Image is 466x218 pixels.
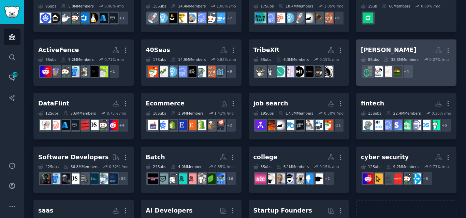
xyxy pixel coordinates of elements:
img: aucklandeats [148,173,158,184]
img: datascience [69,173,79,184]
div: fintech [361,99,384,108]
img: scholarships [293,173,304,184]
img: RemoteJobHunters [255,120,266,130]
img: selfhosted [50,13,60,23]
div: 0.75 % /mo [107,111,126,116]
div: + 1 [115,11,129,25]
div: + 6 [418,171,433,186]
div: 17 Sub s [146,57,166,62]
img: college [265,173,275,184]
div: ActiveFence [38,46,79,54]
div: 12 Sub s [361,164,381,169]
img: FinancialCareers [186,66,196,77]
div: 5.0M Members [61,4,93,9]
img: Anxiety [167,173,177,184]
img: antiwork [274,120,285,130]
div: 8 Sub s [38,57,56,62]
div: 33.8M Members [384,57,419,62]
div: 1 Sub [361,4,377,9]
div: 0.00 % /mo [421,4,440,9]
img: antiwork [303,13,314,23]
div: 24 Sub s [146,164,166,169]
img: GrowthHacking [274,13,285,23]
img: DJs [293,66,304,77]
a: ActiveFence8Subs9.2MMembers0.71% /mo+1redditrequestArtificialInteligenceMachineLearningartificial... [33,39,134,86]
div: college [253,153,278,162]
img: aipromptprogramming [40,173,51,184]
div: 0.50 % /mo [324,111,344,116]
div: 8 Sub s [361,57,379,62]
div: job search [253,99,288,108]
img: socialanxiety [195,173,206,184]
div: [PERSON_NAME] [361,46,417,54]
img: studentsph [284,173,294,184]
img: lawschooladmissions [303,173,314,184]
div: + 16 [222,171,236,186]
div: 14.9M Members [171,57,206,62]
div: 0.96 % /mo [104,4,124,9]
a: college8Subs6.1MMembers0.15% /mo+1UniUKlawschooladmissionsscholarshipsstudentsphCollegeMemescolle... [249,147,349,193]
img: Etsy [186,120,196,130]
div: 60 Members [382,4,410,9]
a: Software Developers42Subs66.8MMembers0.32% /mo+34MobileAppDevelopersdataisbeautifulDataSciencePro... [33,147,134,193]
img: netsec [50,66,60,77]
div: 8 Sub s [253,164,272,169]
img: cybersecurity [107,120,118,130]
img: audiophile [322,66,333,77]
div: AI Developers [146,206,192,215]
img: SaaS [265,13,275,23]
img: UniUK [312,173,323,184]
div: 19 Sub s [253,111,274,116]
a: [PERSON_NAME]8Subs33.8MMembers0.07% /mo+4budgetfoodBigBudgetBridesFPandAFinancialPlanning [356,39,456,86]
img: oculus [265,66,275,77]
div: 6.3M Members [276,57,309,62]
div: 1.06 % /mo [217,4,236,9]
img: artificial [50,173,60,184]
img: MachineLearning [78,66,89,77]
img: guardz [363,13,373,23]
div: 0.32 % /mo [109,164,128,169]
img: redditrequest [98,66,108,77]
img: SaaS [382,120,392,130]
img: EntrepreneurRideAlong [322,13,333,23]
div: + 9 [330,11,344,25]
div: 66.8M Members [63,164,98,169]
div: + 5 [437,118,452,132]
img: linux [88,13,99,23]
img: databricks [50,120,60,130]
div: cyber security [361,153,409,162]
div: 9.2M Members [61,57,93,62]
img: Anxietyhelp [186,173,196,184]
div: 0.71 % /mo [104,57,124,62]
div: 0.07 % /mo [429,57,449,62]
img: ecommercemarketing [157,120,168,130]
div: 0.15 % /mo [320,57,339,62]
img: aws [107,13,118,23]
div: 0.73 % /mo [429,164,449,169]
div: + 4 [115,118,129,132]
div: 1.05 % /mo [324,4,344,9]
img: anxiety_support [215,173,225,184]
img: BigBudgetBrides [382,66,392,77]
div: 12 Sub s [38,111,59,116]
div: TribeXR [253,46,279,54]
div: 17 Sub s [253,4,274,9]
img: hacking [382,173,392,184]
div: + 2 [222,118,236,132]
img: sysadmin [69,13,79,23]
div: 42 Sub s [38,164,59,169]
img: analytics [215,66,225,77]
div: 17.8M Members [278,111,313,116]
img: EtsySellers [176,120,187,130]
img: sales [205,13,216,23]
div: 0.15 % /mo [320,164,339,169]
img: azuredevops [78,13,89,23]
img: MobileAppDevelopers [107,173,118,184]
img: recruitinghell [265,120,275,130]
div: Startup Founders [253,206,312,215]
a: 40 [4,69,20,86]
img: CompTIA [391,173,402,184]
a: TribeXR8Subs6.3MMembers0.15% /moaudiophileMetaReferralsTechnoDJsOculusQuestViveoculusvirtualreality [249,39,349,86]
div: 13 Sub s [361,111,381,116]
a: Batch24Subs4.0MMembers0.55% /mo+16anxiety_supportAnxietyDepressionsocialanxietyAnxietyhelpadhd_an... [141,147,241,193]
